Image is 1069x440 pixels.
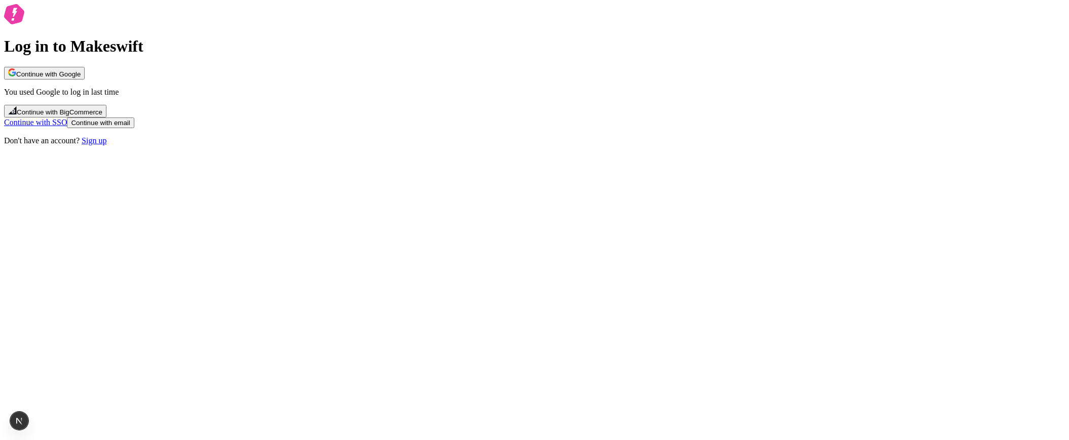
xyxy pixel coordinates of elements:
span: Continue with Google [16,70,81,78]
span: Continue with email [71,119,130,127]
span: Continue with BigCommerce [17,108,102,116]
button: Continue with BigCommerce [4,105,106,117]
button: Continue with email [67,117,134,128]
p: Don't have an account? [4,136,1065,145]
h1: Log in to Makeswift [4,37,1065,56]
a: Sign up [82,136,106,145]
a: Continue with SSO [4,118,67,127]
button: Continue with Google [4,67,85,79]
p: You used Google to log in last time [4,88,1065,97]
